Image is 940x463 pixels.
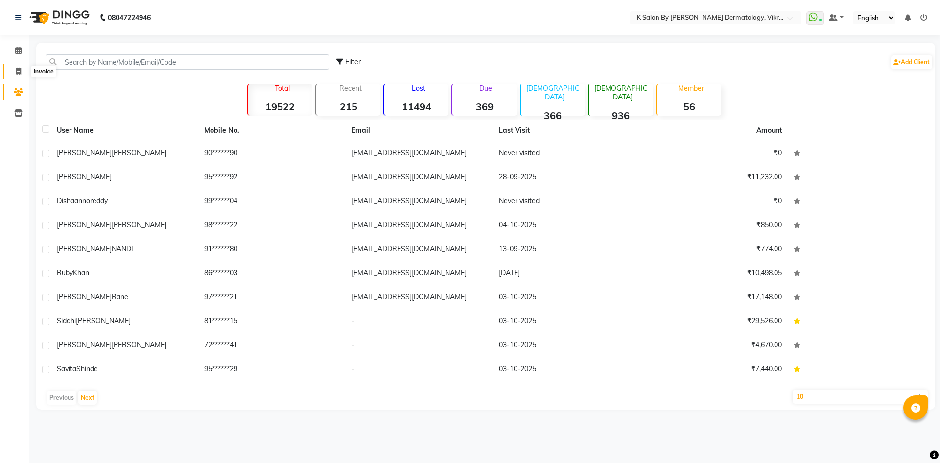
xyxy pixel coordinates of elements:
[640,214,788,238] td: ₹850.00
[640,358,788,382] td: ₹7,440.00
[346,286,493,310] td: [EMAIL_ADDRESS][DOMAIN_NAME]
[57,196,74,205] span: disha
[346,190,493,214] td: [EMAIL_ADDRESS][DOMAIN_NAME]
[640,334,788,358] td: ₹4,670.00
[57,148,112,157] span: [PERSON_NAME]
[25,4,92,31] img: logo
[493,262,640,286] td: [DATE]
[493,334,640,358] td: 03-10-2025
[248,100,312,113] strong: 19522
[74,196,108,205] span: annoreddy
[346,262,493,286] td: [EMAIL_ADDRESS][DOMAIN_NAME]
[57,341,112,349] span: [PERSON_NAME]
[640,262,788,286] td: ₹10,498.05
[640,286,788,310] td: ₹17,148.00
[316,100,380,113] strong: 215
[57,292,112,301] span: [PERSON_NAME]
[46,54,329,70] input: Search by Name/Mobile/Email/Code
[493,286,640,310] td: 03-10-2025
[78,391,97,405] button: Next
[493,358,640,382] td: 03-10-2025
[454,84,517,93] p: Due
[346,238,493,262] td: [EMAIL_ADDRESS][DOMAIN_NAME]
[661,84,721,93] p: Member
[751,120,788,142] th: Amount
[112,292,128,301] span: rane
[73,268,89,277] span: Khan
[640,310,788,334] td: ₹29,526.00
[112,341,166,349] span: [PERSON_NAME]
[345,57,361,66] span: Filter
[198,120,346,142] th: Mobile No.
[76,365,98,373] span: Shinde
[346,120,493,142] th: Email
[57,317,76,325] span: siddhi
[521,109,585,122] strong: 366
[640,166,788,190] td: ₹11,232.00
[108,4,151,31] b: 08047224946
[112,220,166,229] span: [PERSON_NAME]
[57,220,112,229] span: [PERSON_NAME]
[493,214,640,238] td: 04-10-2025
[57,172,112,181] span: [PERSON_NAME]
[657,100,721,113] strong: 56
[493,120,640,142] th: Last Visit
[31,66,56,77] div: Invoice
[57,268,73,277] span: Ruby
[57,365,76,373] span: Savita
[346,142,493,166] td: [EMAIL_ADDRESS][DOMAIN_NAME]
[493,238,640,262] td: 13-09-2025
[112,148,166,157] span: [PERSON_NAME]
[589,109,653,122] strong: 936
[493,166,640,190] td: 28-09-2025
[388,84,448,93] p: Lost
[891,55,932,69] a: Add Client
[112,244,133,253] span: NANDI
[51,120,198,142] th: User Name
[346,214,493,238] td: [EMAIL_ADDRESS][DOMAIN_NAME]
[493,142,640,166] td: Never visited
[346,358,493,382] td: -
[640,238,788,262] td: ₹774.00
[57,244,112,253] span: [PERSON_NAME]
[346,334,493,358] td: -
[346,310,493,334] td: -
[640,190,788,214] td: ₹0
[493,310,640,334] td: 03-10-2025
[346,166,493,190] td: [EMAIL_ADDRESS][DOMAIN_NAME]
[320,84,380,93] p: Recent
[593,84,653,101] p: [DEMOGRAPHIC_DATA]
[493,190,640,214] td: Never visited
[76,317,131,325] span: [PERSON_NAME]
[384,100,448,113] strong: 11494
[525,84,585,101] p: [DEMOGRAPHIC_DATA]
[452,100,517,113] strong: 369
[640,142,788,166] td: ₹0
[252,84,312,93] p: Total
